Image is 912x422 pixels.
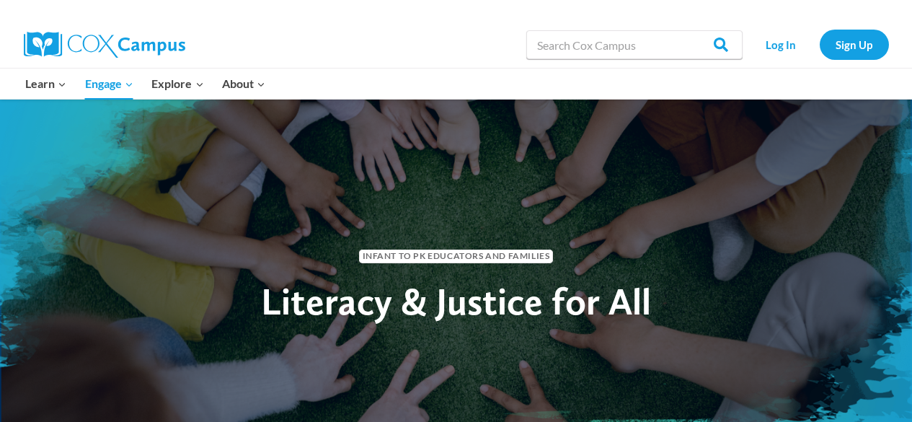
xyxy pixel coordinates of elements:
span: Explore [151,74,203,93]
a: Log In [750,30,813,59]
nav: Secondary Navigation [750,30,889,59]
span: Infant to PK Educators and Families [359,250,554,263]
span: Literacy & Justice for All [261,278,651,324]
a: Sign Up [820,30,889,59]
img: Cox Campus [24,32,185,58]
nav: Primary Navigation [17,69,275,99]
span: Engage [85,74,133,93]
input: Search Cox Campus [526,30,743,59]
span: Learn [25,74,66,93]
span: About [222,74,265,93]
